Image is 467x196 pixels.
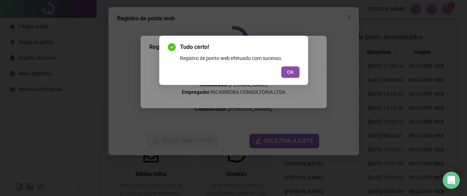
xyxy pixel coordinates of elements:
[168,43,176,51] span: check-circle
[443,172,460,189] div: Open Intercom Messenger
[180,43,300,51] span: Tudo certo!
[287,68,294,76] span: OK
[281,66,300,78] button: OK
[180,54,300,62] div: Registro de ponto web efetuado com sucesso.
